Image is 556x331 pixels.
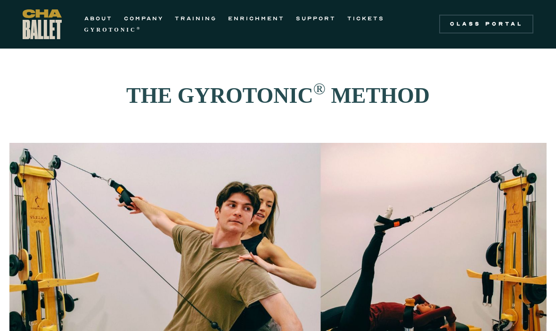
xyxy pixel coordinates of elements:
strong: THE GYROTONIC [126,83,313,108]
strong: GYROTONIC [84,26,137,33]
sup: ® [137,26,142,31]
div: Class Portal [445,20,528,28]
a: Class Portal [439,15,533,33]
a: SUPPORT [296,13,336,24]
a: TRAINING [175,13,217,24]
strong: METHOD [331,83,430,108]
a: COMPANY [124,13,164,24]
a: ENRICHMENT [228,13,285,24]
a: GYROTONIC® [84,24,142,35]
a: ABOUT [84,13,113,24]
sup: ® [313,80,326,98]
a: TICKETS [347,13,384,24]
a: home [23,9,62,39]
